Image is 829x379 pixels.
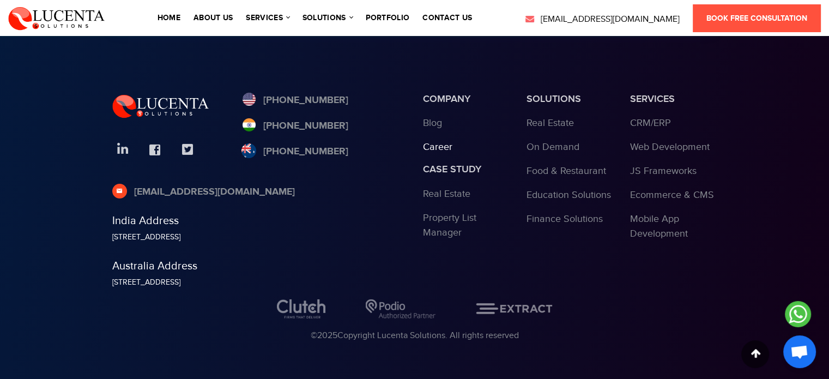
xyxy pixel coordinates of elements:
img: Lucenta Solutions [112,93,209,118]
a: [EMAIL_ADDRESS][DOMAIN_NAME] [524,13,680,26]
h3: Case study [423,164,510,176]
h5: Australia Address [112,260,407,273]
img: EXTRACT [476,303,552,314]
div: [STREET_ADDRESS] [112,277,407,288]
a: Blog [423,117,442,129]
span: 2025 [317,330,337,341]
a: solutions [302,14,353,22]
a: Book Free Consultation [693,4,821,32]
a: Web Development [630,141,710,153]
h3: services [630,93,717,105]
a: On Demand [527,141,579,153]
a: contact us [422,14,472,22]
a: Mobile App Development [630,213,688,239]
a: CRM/ERP [630,117,671,129]
a: Home [158,14,180,22]
h3: Company [423,93,510,105]
a: Property List Manager [423,212,476,238]
a: [EMAIL_ADDRESS][DOMAIN_NAME] [112,185,295,200]
span: Book Free Consultation [706,14,807,23]
h5: India Address [112,214,407,227]
div: Open chat [783,335,816,368]
a: services [246,14,289,22]
a: Ecommerce & CMS [630,189,714,201]
a: Finance Solutions [527,213,603,225]
div: [STREET_ADDRESS] [112,232,407,243]
h3: Solutions [527,93,614,105]
div: © Copyright Lucenta Solutions. All rights reserved [112,329,717,342]
a: JS Frameworks [630,165,697,177]
a: [PHONE_NUMBER] [241,119,348,134]
a: Career [423,141,452,153]
a: Education Solutions [527,189,611,201]
a: Food & Restaurant [527,165,606,177]
img: Clutch [277,299,325,318]
a: Real Estate [423,188,470,200]
a: [PHONE_NUMBER] [241,145,348,159]
a: About Us [193,14,233,22]
a: Real Estate [527,117,574,129]
a: [PHONE_NUMBER] [241,93,348,108]
a: portfolio [366,14,410,22]
img: Lucenta Solutions [8,5,105,31]
img: Podio [366,299,435,318]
